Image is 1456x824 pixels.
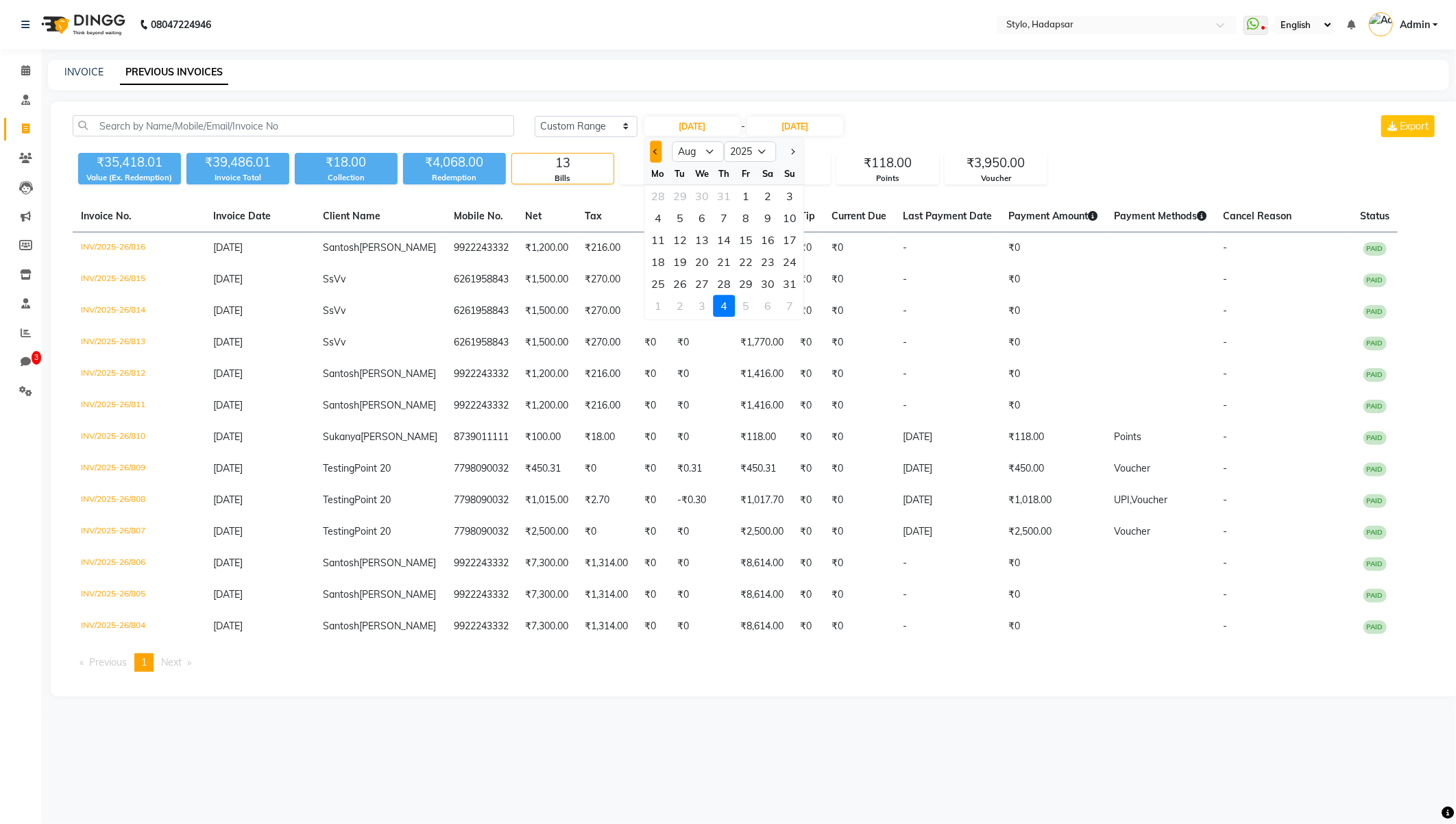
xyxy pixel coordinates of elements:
[757,273,779,295] div: Saturday, August 30, 2025
[757,251,779,273] div: 23
[1363,526,1387,540] span: PAID
[403,153,506,172] div: ₹4,068.00
[73,516,205,548] td: INV/2025-26/807
[757,295,779,317] div: 6
[757,185,779,207] div: 2
[1000,232,1106,265] td: ₹0
[323,336,334,348] span: Ss
[517,232,577,265] td: ₹1,200.00
[735,229,757,251] div: Friday, August 15, 2025
[213,304,243,317] span: [DATE]
[735,273,757,295] div: Friday, August 29, 2025
[713,229,735,251] div: Thursday, August 14, 2025
[792,232,823,265] td: ₹0
[779,229,801,251] div: 17
[1363,305,1387,319] span: PAID
[577,485,636,516] td: ₹2.70
[644,117,740,136] input: Start Date
[359,241,436,254] span: [PERSON_NAME]
[1223,336,1227,348] span: -
[837,154,938,173] div: ₹118.00
[323,304,334,317] span: Ss
[186,172,289,184] div: Invoice Total
[1400,120,1429,132] span: Export
[786,141,798,162] button: Next month
[713,251,735,273] div: Thursday, August 21, 2025
[213,399,243,411] span: [DATE]
[647,207,669,229] div: 4
[691,185,713,207] div: Wednesday, July 30, 2025
[636,422,669,453] td: ₹0
[691,273,713,295] div: Wednesday, August 27, 2025
[691,162,713,184] div: We
[823,359,895,390] td: ₹0
[895,485,1000,516] td: [DATE]
[1369,12,1393,36] img: Admin
[1000,295,1106,327] td: ₹0
[713,295,735,317] div: 4
[757,229,779,251] div: Saturday, August 16, 2025
[213,462,243,474] span: [DATE]
[647,185,669,207] div: 28
[446,390,517,422] td: 9922243332
[779,207,801,229] div: Sunday, August 10, 2025
[779,185,801,207] div: Sunday, August 3, 2025
[73,453,205,485] td: INV/2025-26/809
[895,295,1000,327] td: -
[1363,337,1387,350] span: PAID
[1114,210,1206,222] span: Payment Methods
[792,485,823,516] td: ₹0
[691,251,713,273] div: 20
[517,359,577,390] td: ₹1,200.00
[691,273,713,295] div: 27
[691,229,713,251] div: Wednesday, August 13, 2025
[672,141,724,162] select: Select month
[735,251,757,273] div: 22
[354,525,391,537] span: Point 20
[620,173,722,184] div: Cancelled
[823,390,895,422] td: ₹0
[732,485,792,516] td: ₹1,017.70
[354,494,391,506] span: Point 20
[757,295,779,317] div: Saturday, September 6, 2025
[823,453,895,485] td: ₹0
[757,162,779,184] div: Sa
[78,153,181,172] div: ₹35,418.01
[647,273,669,295] div: 25
[73,390,205,422] td: INV/2025-26/811
[669,185,691,207] div: Tuesday, July 29, 2025
[669,273,691,295] div: 26
[73,548,205,579] td: INV/2025-26/806
[446,548,517,579] td: 9922243332
[403,172,506,184] div: Redemption
[779,251,801,273] div: 24
[735,185,757,207] div: Friday, August 1, 2025
[823,295,895,327] td: ₹0
[650,141,662,162] button: Previous month
[895,264,1000,295] td: -
[895,327,1000,359] td: -
[713,251,735,273] div: 21
[517,516,577,548] td: ₹2,500.00
[757,207,779,229] div: Saturday, August 9, 2025
[636,516,669,548] td: ₹0
[669,162,691,184] div: Tu
[669,229,691,251] div: Tuesday, August 12, 2025
[73,295,205,327] td: INV/2025-26/814
[732,327,792,359] td: ₹1,770.00
[151,5,211,44] b: 08047224946
[669,273,691,295] div: Tuesday, August 26, 2025
[213,336,243,348] span: [DATE]
[757,207,779,229] div: 9
[669,485,732,516] td: -₹0.30
[779,185,801,207] div: 3
[732,390,792,422] td: ₹1,416.00
[823,516,895,548] td: ₹0
[800,210,815,222] span: Tip
[732,516,792,548] td: ₹2,500.00
[446,516,517,548] td: 7798090032
[1363,494,1387,508] span: PAID
[647,162,669,184] div: Mo
[895,359,1000,390] td: -
[895,516,1000,548] td: [DATE]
